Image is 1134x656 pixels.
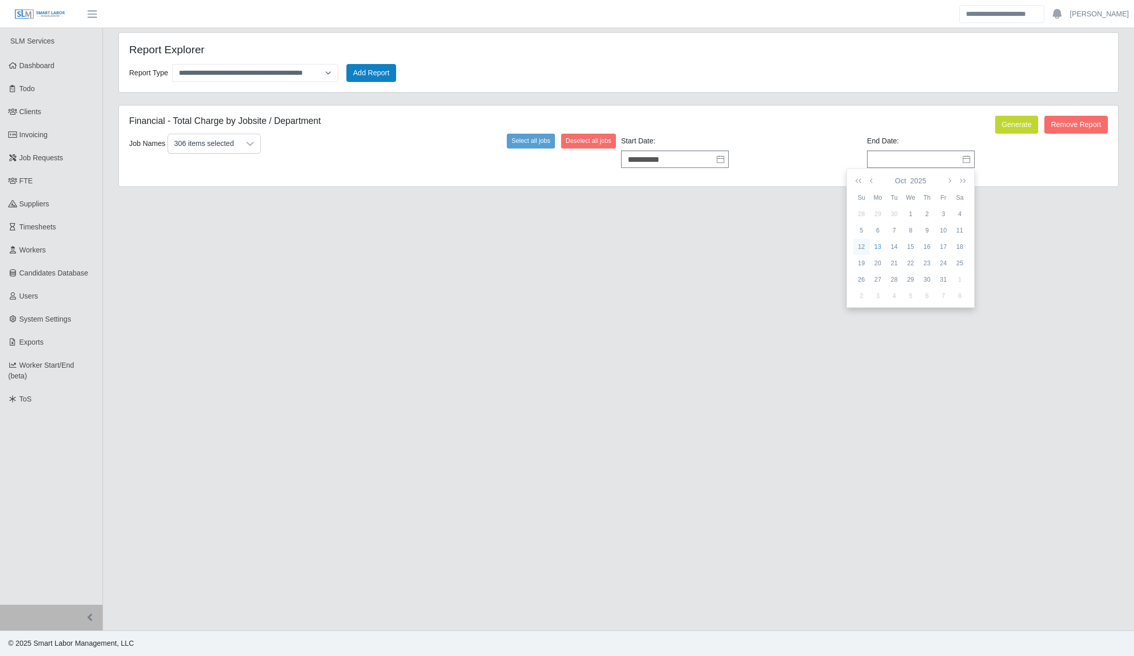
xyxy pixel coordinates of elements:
[935,259,952,268] div: 24
[853,222,870,239] td: 2025-10-05
[870,189,886,206] th: Mo
[886,271,902,288] td: 2025-10-28
[935,206,952,222] td: 2025-10-03
[853,189,870,206] th: Su
[935,222,952,239] td: 2025-10-10
[952,259,968,268] div: 25
[19,292,38,300] span: Users
[19,131,48,139] span: Invoicing
[935,239,952,255] td: 2025-10-17
[952,189,968,206] th: Sa
[952,255,968,271] td: 2025-10-25
[919,209,935,219] div: 2
[19,61,55,70] span: Dashboard
[935,209,952,219] div: 3
[919,259,935,268] div: 23
[870,206,886,222] td: 2025-09-29
[952,242,968,251] div: 18
[886,242,902,251] div: 14
[870,291,886,301] div: 3
[935,288,952,304] td: 2025-11-07
[853,291,870,301] div: 2
[935,275,952,284] div: 31
[1044,116,1108,134] button: Remove Report
[853,209,870,219] div: 28
[19,154,64,162] span: Job Requests
[129,138,166,149] label: Job Names
[870,209,886,219] div: 29
[853,259,870,268] div: 19
[886,275,902,284] div: 28
[168,134,240,153] div: 306 items selected
[919,291,935,301] div: 6
[19,200,49,208] span: Suppliers
[886,259,902,268] div: 21
[902,222,919,239] td: 2025-10-08
[902,291,919,301] div: 5
[919,222,935,239] td: 2025-10-09
[935,255,952,271] td: 2025-10-24
[919,242,935,251] div: 16
[902,226,919,235] div: 8
[870,222,886,239] td: 2025-10-06
[919,275,935,284] div: 30
[886,239,902,255] td: 2025-10-14
[19,338,44,346] span: Exports
[886,291,902,301] div: 4
[853,226,870,235] div: 5
[919,288,935,304] td: 2025-11-06
[19,108,42,116] span: Clients
[19,177,33,185] span: FTE
[621,136,655,146] label: Start Date:
[19,315,71,323] span: System Settings
[952,239,968,255] td: 2025-10-18
[902,189,919,206] th: We
[995,116,1038,134] button: Generate
[919,255,935,271] td: 2025-10-23
[19,246,46,254] span: Workers
[870,275,886,284] div: 27
[8,639,134,647] span: © 2025 Smart Labor Management, LLC
[952,271,968,288] td: 2025-11-01
[952,275,968,284] div: 1
[870,255,886,271] td: 2025-10-20
[870,239,886,255] td: 2025-10-13
[19,395,32,403] span: ToS
[886,255,902,271] td: 2025-10-21
[14,9,66,20] img: SLM Logo
[919,271,935,288] td: 2025-10-30
[902,259,919,268] div: 22
[902,288,919,304] td: 2025-11-05
[902,239,919,255] td: 2025-10-15
[507,134,555,148] button: Select all jobs
[902,275,919,284] div: 29
[886,209,902,219] div: 30
[10,37,54,45] span: SLM Services
[853,239,870,255] td: 2025-10-12
[19,84,35,93] span: Todo
[561,134,616,148] button: Deselect all jobs
[935,226,952,235] div: 10
[952,206,968,222] td: 2025-10-04
[853,275,870,284] div: 26
[902,206,919,222] td: 2025-10-01
[129,66,168,80] label: Report Type
[935,271,952,288] td: 2025-10-31
[919,239,935,255] td: 2025-10-16
[346,64,396,82] button: Add Report
[902,242,919,251] div: 15
[129,43,528,56] h4: Report Explorer
[959,5,1044,23] input: Search
[919,226,935,235] div: 9
[853,242,870,251] div: 12
[19,223,56,231] span: Timesheets
[952,226,968,235] div: 11
[952,209,968,219] div: 4
[886,189,902,206] th: Tu
[886,226,902,235] div: 7
[919,189,935,206] th: Th
[870,288,886,304] td: 2025-11-03
[853,206,870,222] td: 2025-09-28
[886,222,902,239] td: 2025-10-07
[952,222,968,239] td: 2025-10-11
